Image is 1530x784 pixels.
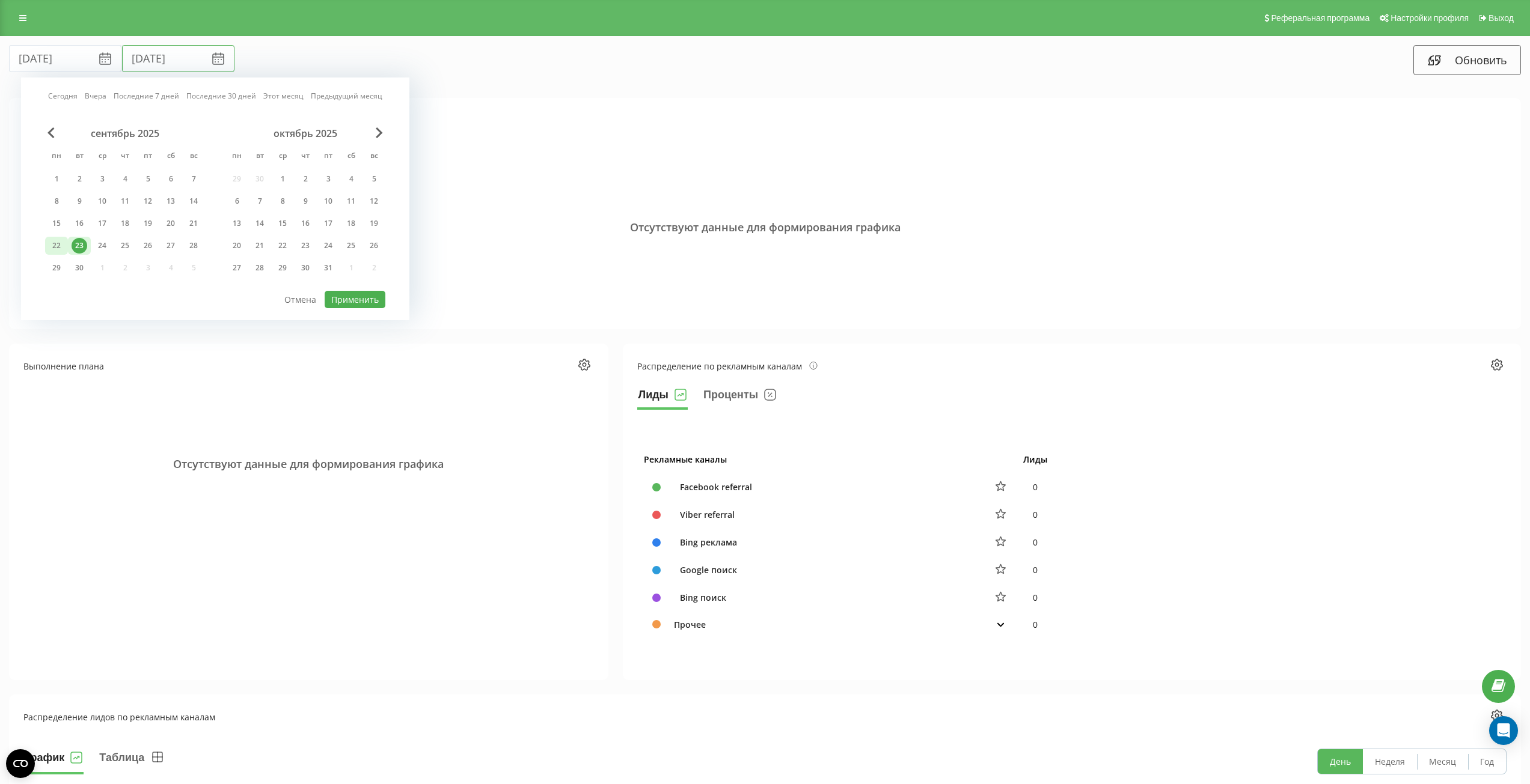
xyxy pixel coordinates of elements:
[674,536,978,548] div: Bing реклама
[225,192,248,210] div: пн 6 окт. 2025 г.
[1017,529,1054,556] td: 0
[294,214,317,232] div: чт 16 окт. 2025 г.
[45,170,68,188] div: пн 1 сент. 2025 г.
[275,238,290,254] div: 22
[320,260,336,276] div: 31
[85,90,106,102] a: Вчера
[263,90,304,102] a: Этот месяц
[91,237,114,255] div: ср 24 сент. 2025 г.
[271,192,294,210] div: ср 8 окт. 2025 г.
[72,260,87,276] div: 30
[94,171,110,187] div: 3
[317,237,340,255] div: пт 24 окт. 2025 г.
[363,170,385,188] div: вс 5 окт. 2025 г.
[185,148,203,166] abbr: воскресенье
[1017,501,1054,529] td: 0
[68,259,91,277] div: вт 30 сент. 2025 г.
[140,193,156,209] div: 12
[68,237,91,255] div: вт 23 сент. 2025 г.
[674,481,978,493] div: Facebook referral
[320,238,336,254] div: 24
[68,192,91,210] div: вт 9 сент. 2025 г.
[252,216,268,231] div: 14
[70,148,88,166] abbr: вторник
[159,214,182,232] div: сб 20 сент. 2025 г.
[637,445,1017,473] th: Рекламные каналы
[294,192,317,210] div: чт 9 окт. 2025 г.
[271,259,294,277] div: ср 29 окт. 2025 г.
[45,237,68,255] div: пн 22 сент. 2025 г.
[229,193,245,209] div: 6
[363,214,385,232] div: вс 19 окт. 2025 г.
[298,216,313,231] div: 16
[1391,13,1469,23] span: Настройки профиля
[366,216,382,231] div: 19
[163,171,179,187] div: 6
[363,192,385,210] div: вс 12 окт. 2025 г.
[294,259,317,277] div: чт 30 окт. 2025 г.
[317,259,340,277] div: пт 31 окт. 2025 г.
[94,216,110,231] div: 17
[45,127,205,139] div: сентябрь 2025
[275,171,290,187] div: 1
[117,171,133,187] div: 4
[136,170,159,188] div: пт 5 сент. 2025 г.
[274,148,292,166] abbr: среда
[6,749,35,778] button: Open CMP widget
[342,148,360,166] abbr: суббота
[49,193,64,209] div: 8
[271,214,294,232] div: ср 15 окт. 2025 г.
[186,90,256,102] a: Последние 30 дней
[248,192,271,210] div: вт 7 окт. 2025 г.
[186,171,201,187] div: 7
[320,193,336,209] div: 10
[186,193,201,209] div: 14
[136,237,159,255] div: пт 26 сент. 2025 г.
[139,148,157,166] abbr: пятница
[49,260,64,276] div: 29
[674,564,978,576] div: Google поиск
[317,170,340,188] div: пт 3 окт. 2025 г.
[637,360,818,372] div: Распределение по рекламным каналам
[114,170,136,188] div: чт 4 сент. 2025 г.
[45,214,68,232] div: пн 15 сент. 2025 г.
[163,238,179,254] div: 27
[49,171,64,187] div: 1
[275,216,290,231] div: 15
[340,170,363,188] div: сб 4 окт. 2025 г.
[251,148,269,166] abbr: вторник
[98,749,166,774] button: Таблица
[298,238,313,254] div: 23
[94,193,110,209] div: 10
[1017,584,1054,612] td: 0
[163,193,179,209] div: 13
[159,170,182,188] div: сб 6 сент. 2025 г.
[311,90,382,102] a: Предыдущий месяц
[225,127,385,139] div: октябрь 2025
[366,171,382,187] div: 5
[343,238,359,254] div: 25
[45,259,68,277] div: пн 29 сент. 2025 г.
[94,238,110,254] div: 24
[294,237,317,255] div: чт 23 окт. 2025 г.
[72,238,87,254] div: 23
[702,386,777,410] button: Проценты
[72,216,87,231] div: 16
[1363,749,1417,774] button: Неделя
[674,591,978,604] div: Bing поиск
[340,214,363,232] div: сб 18 окт. 2025 г.
[114,214,136,232] div: чт 18 сент. 2025 г.
[366,193,382,209] div: 12
[1417,749,1468,774] button: Месяц
[68,214,91,232] div: вт 16 сент. 2025 г.
[1271,13,1369,23] span: Реферальная программа
[186,216,201,231] div: 21
[320,171,336,187] div: 3
[317,192,340,210] div: пт 10 окт. 2025 г.
[159,192,182,210] div: сб 13 сент. 2025 г.
[366,238,382,254] div: 26
[117,238,133,254] div: 25
[162,148,180,166] abbr: суббота
[1468,749,1506,774] button: Год
[225,214,248,232] div: пн 13 окт. 2025 г.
